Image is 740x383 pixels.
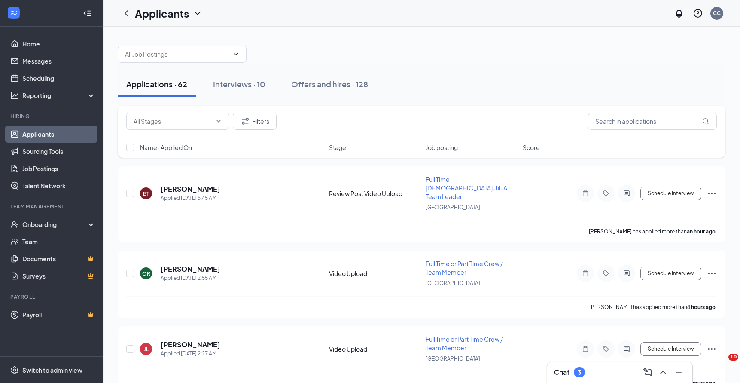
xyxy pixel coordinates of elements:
svg: Collapse [83,9,91,18]
button: ComposeMessage [641,365,655,379]
div: Team Management [10,203,94,210]
svg: UserCheck [10,220,19,229]
svg: Tag [601,270,611,277]
svg: Analysis [10,91,19,100]
span: Score [523,143,540,152]
svg: ComposeMessage [643,367,653,377]
svg: Note [580,346,591,352]
svg: Tag [601,346,611,352]
span: Job posting [426,143,458,152]
a: Team [22,233,96,250]
svg: Ellipses [707,344,717,354]
h5: [PERSON_NAME] [161,264,220,274]
a: Talent Network [22,177,96,194]
div: Applied [DATE] 2:55 AM [161,274,220,282]
svg: Ellipses [707,188,717,199]
svg: ChevronDown [232,51,239,58]
a: PayrollCrown [22,306,96,323]
svg: Note [580,190,591,197]
a: Home [22,35,96,52]
button: Minimize [672,365,685,379]
a: Sourcing Tools [22,143,96,160]
div: Applied [DATE] 2:27 AM [161,349,220,358]
button: Schedule Interview [640,187,701,200]
div: CC [713,9,721,17]
svg: Notifications [674,8,684,18]
span: [GEOGRAPHIC_DATA] [426,355,480,362]
div: Interviews · 10 [213,79,265,89]
div: Applied [DATE] 5:45 AM [161,194,220,202]
h5: [PERSON_NAME] [161,184,220,194]
div: Payroll [10,293,94,300]
h5: [PERSON_NAME] [161,340,220,349]
svg: Note [580,270,591,277]
span: 10 [728,354,738,361]
div: JL [144,346,149,353]
div: Video Upload [329,345,421,353]
p: [PERSON_NAME] has applied more than . [589,303,717,311]
a: Messages [22,52,96,70]
div: Hiring [10,113,94,120]
svg: MagnifyingGlass [702,118,709,125]
a: Scheduling [22,70,96,87]
span: Full Time or Part Time Crew / Team Member [426,335,503,352]
svg: Filter [240,116,250,126]
svg: ChevronUp [658,367,668,377]
div: Onboarding [22,220,88,229]
svg: Minimize [673,367,684,377]
svg: ChevronDown [215,118,222,125]
h3: Chat [554,368,569,377]
span: [GEOGRAPHIC_DATA] [426,204,480,211]
span: Full Time [DEMOGRAPHIC_DATA]-fil-A Team Leader [426,175,507,200]
a: Job Postings [22,160,96,177]
div: OR [142,270,150,277]
div: Switch to admin view [22,366,82,374]
svg: QuestionInfo [693,8,703,18]
input: All Job Postings [125,49,229,59]
svg: ActiveChat [621,270,632,277]
svg: ChevronLeft [121,8,131,18]
button: Schedule Interview [640,342,701,356]
input: All Stages [134,116,212,126]
svg: Ellipses [707,268,717,279]
button: Filter Filters [233,113,277,130]
svg: ActiveChat [621,190,632,197]
h1: Applicants [135,6,189,21]
div: Reporting [22,91,96,100]
span: Name · Applied On [140,143,192,152]
b: an hour ago [687,228,716,235]
input: Search in applications [588,113,717,130]
div: BT [143,190,149,197]
svg: WorkstreamLogo [9,9,18,17]
span: Full Time or Part Time Crew / Team Member [426,260,503,276]
span: Stage [329,143,346,152]
div: Video Upload [329,269,421,278]
a: Applicants [22,126,96,143]
svg: ActiveChat [621,346,632,352]
svg: Settings [10,366,19,374]
button: ChevronUp [656,365,670,379]
svg: Tag [601,190,611,197]
div: Offers and hires · 128 [291,79,368,89]
p: [PERSON_NAME] has applied more than . [589,228,717,235]
b: 4 hours ago [687,304,716,310]
div: Review Post Video Upload [329,189,421,198]
div: 3 [578,369,581,376]
div: Applications · 62 [126,79,187,89]
a: SurveysCrown [22,267,96,285]
button: Schedule Interview [640,267,701,280]
iframe: Intercom live chat [711,354,731,374]
svg: ChevronDown [192,8,203,18]
span: [GEOGRAPHIC_DATA] [426,280,480,286]
a: DocumentsCrown [22,250,96,267]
